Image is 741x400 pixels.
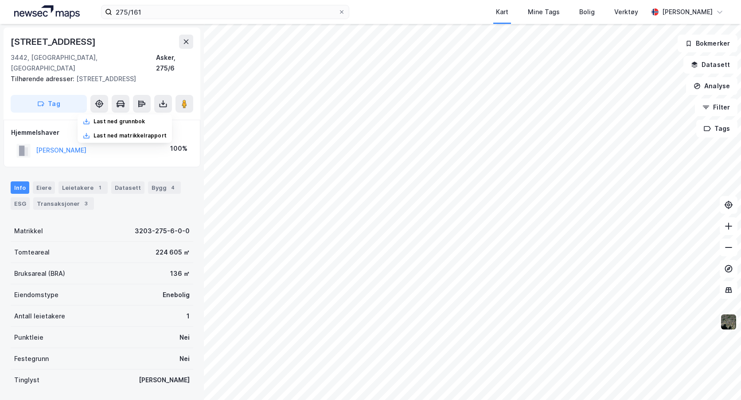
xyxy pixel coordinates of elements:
[696,120,737,137] button: Tags
[168,183,177,192] div: 4
[187,311,190,322] div: 1
[528,7,560,17] div: Mine Tags
[33,181,55,194] div: Eiere
[695,98,737,116] button: Filter
[156,247,190,258] div: 224 605 ㎡
[11,75,76,82] span: Tilhørende adresser:
[14,5,80,19] img: logo.a4113a55bc3d86da70a041830d287a7e.svg
[697,357,741,400] div: Kontrollprogram for chat
[14,332,43,343] div: Punktleie
[148,181,181,194] div: Bygg
[179,353,190,364] div: Nei
[686,77,737,95] button: Analyse
[11,35,97,49] div: [STREET_ADDRESS]
[614,7,638,17] div: Verktøy
[579,7,595,17] div: Bolig
[11,95,87,113] button: Tag
[14,311,65,322] div: Antall leietakere
[139,375,190,385] div: [PERSON_NAME]
[11,181,29,194] div: Info
[33,197,94,210] div: Transaksjoner
[678,35,737,52] button: Bokmerker
[14,226,43,236] div: Matrikkel
[95,183,104,192] div: 1
[11,127,193,138] div: Hjemmelshaver
[14,353,49,364] div: Festegrunn
[720,314,737,330] img: 9k=
[111,181,144,194] div: Datasett
[135,226,190,236] div: 3203-275-6-0-0
[112,5,338,19] input: Søk på adresse, matrikkel, gårdeiere, leietakere eller personer
[14,268,65,279] div: Bruksareal (BRA)
[11,74,186,84] div: [STREET_ADDRESS]
[179,332,190,343] div: Nei
[82,199,90,208] div: 3
[94,132,167,139] div: Last ned matrikkelrapport
[163,290,190,300] div: Enebolig
[14,375,39,385] div: Tinglyst
[170,143,187,154] div: 100%
[156,52,193,74] div: Asker, 275/6
[496,7,508,17] div: Kart
[170,268,190,279] div: 136 ㎡
[662,7,713,17] div: [PERSON_NAME]
[94,118,145,125] div: Last ned grunnbok
[697,357,741,400] iframe: Chat Widget
[683,56,737,74] button: Datasett
[14,290,58,300] div: Eiendomstype
[14,247,50,258] div: Tomteareal
[11,52,156,74] div: 3442, [GEOGRAPHIC_DATA], [GEOGRAPHIC_DATA]
[11,197,30,210] div: ESG
[58,181,108,194] div: Leietakere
